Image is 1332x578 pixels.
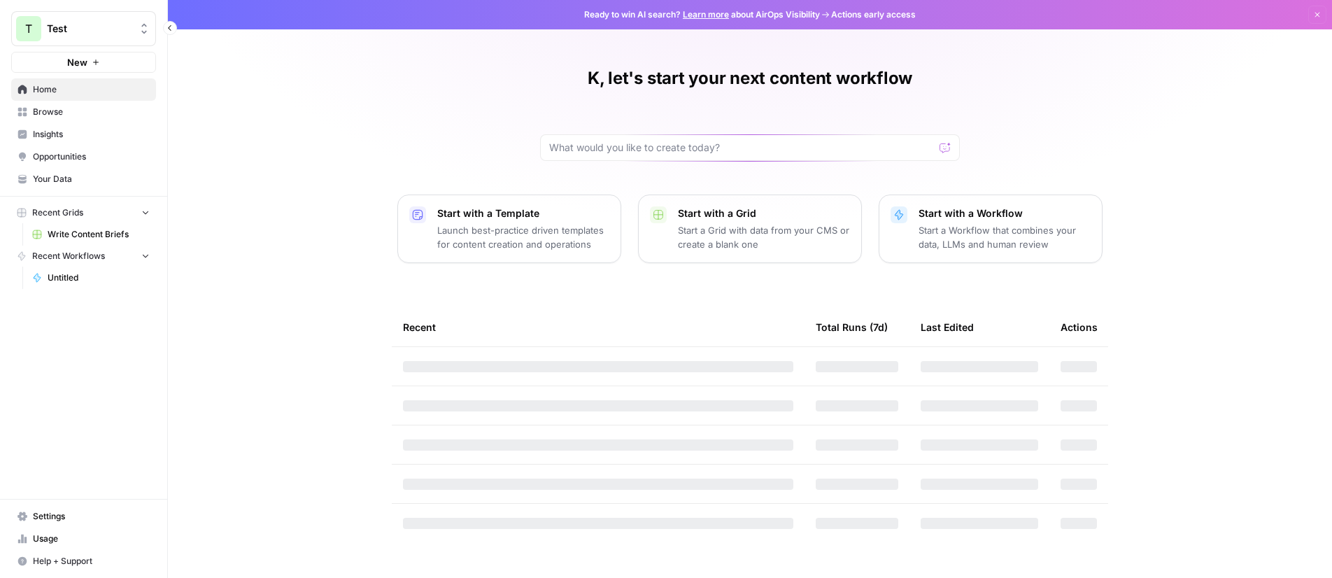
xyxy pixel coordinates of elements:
[816,308,888,346] div: Total Runs (7d)
[437,206,609,220] p: Start with a Template
[403,308,793,346] div: Recent
[67,55,87,69] span: New
[437,223,609,251] p: Launch best-practice driven templates for content creation and operations
[11,146,156,168] a: Opportunities
[33,83,150,96] span: Home
[33,555,150,568] span: Help + Support
[11,202,156,223] button: Recent Grids
[879,195,1103,263] button: Start with a WorkflowStart a Workflow that combines your data, LLMs and human review
[11,505,156,528] a: Settings
[11,52,156,73] button: New
[48,272,150,284] span: Untitled
[33,150,150,163] span: Opportunities
[33,173,150,185] span: Your Data
[11,528,156,550] a: Usage
[26,267,156,289] a: Untitled
[47,22,132,36] span: Test
[11,101,156,123] a: Browse
[11,11,156,46] button: Workspace: Test
[33,510,150,523] span: Settings
[33,533,150,545] span: Usage
[397,195,621,263] button: Start with a TemplateLaunch best-practice driven templates for content creation and operations
[33,128,150,141] span: Insights
[11,78,156,101] a: Home
[678,206,850,220] p: Start with a Grid
[831,8,916,21] span: Actions early access
[11,123,156,146] a: Insights
[32,250,105,262] span: Recent Workflows
[584,8,820,21] span: Ready to win AI search? about AirOps Visibility
[33,106,150,118] span: Browse
[588,67,912,90] h1: K, let's start your next content workflow
[11,246,156,267] button: Recent Workflows
[11,550,156,572] button: Help + Support
[678,223,850,251] p: Start a Grid with data from your CMS or create a blank one
[683,9,729,20] a: Learn more
[25,20,32,37] span: T
[11,168,156,190] a: Your Data
[26,223,156,246] a: Write Content Briefs
[638,195,862,263] button: Start with a GridStart a Grid with data from your CMS or create a blank one
[1061,308,1098,346] div: Actions
[921,308,974,346] div: Last Edited
[919,223,1091,251] p: Start a Workflow that combines your data, LLMs and human review
[919,206,1091,220] p: Start with a Workflow
[48,228,150,241] span: Write Content Briefs
[32,206,83,219] span: Recent Grids
[549,141,934,155] input: What would you like to create today?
